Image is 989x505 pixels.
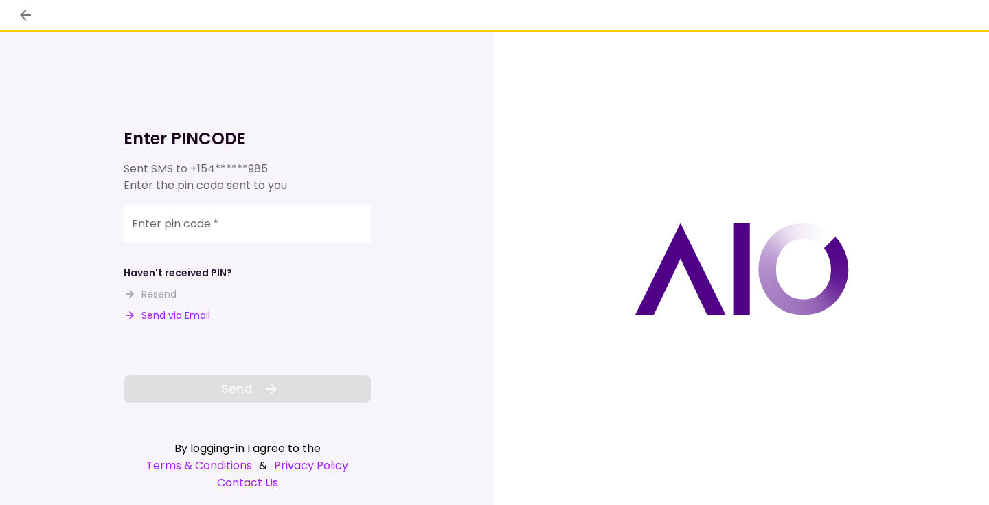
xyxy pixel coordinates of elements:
div: Sent SMS to Enter the pin code sent to you [124,161,371,194]
div: & [124,457,371,474]
button: Send via Email [124,308,210,323]
a: Privacy Policy [274,457,348,474]
a: Terms & Conditions [146,457,252,474]
img: AIO logo [635,223,849,315]
div: Haven't received PIN? [124,266,232,280]
div: By logging-in I agree to the [124,440,371,457]
button: Resend [124,287,177,302]
h1: Enter PINCODE [124,128,371,150]
button: Send [124,375,371,403]
span: Send [221,379,252,398]
a: Contact Us [124,474,371,491]
button: back [14,3,37,27]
